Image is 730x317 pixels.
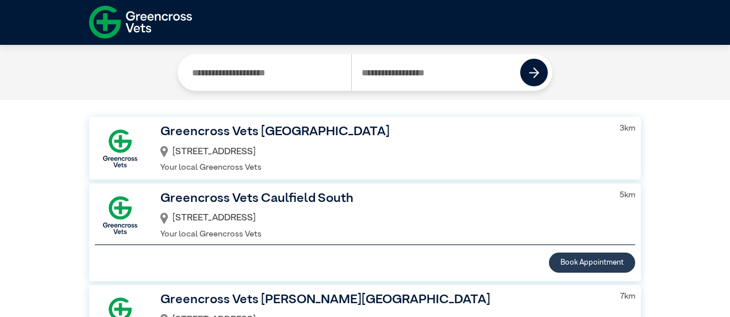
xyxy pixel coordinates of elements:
[160,142,605,162] div: [STREET_ADDRESS]
[95,123,145,174] img: GX-Square.png
[529,67,540,78] img: icon-right
[160,162,605,174] p: Your local Greencross Vets
[89,2,192,42] img: f-logo
[160,208,605,228] div: [STREET_ADDRESS]
[95,190,145,240] img: GX-Square.png
[160,291,606,310] h3: Greencross Vets [PERSON_NAME][GEOGRAPHIC_DATA]
[351,54,521,91] input: Search by Postcode
[160,228,605,241] p: Your local Greencross Vets
[549,253,635,273] button: Book Appointment
[160,189,605,209] h3: Greencross Vets Caulfield South
[620,189,635,202] p: 5 km
[160,123,605,142] h3: Greencross Vets [GEOGRAPHIC_DATA]
[620,291,635,303] p: 7 km
[620,123,635,135] p: 3 km
[182,54,351,91] input: Search by Clinic Name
